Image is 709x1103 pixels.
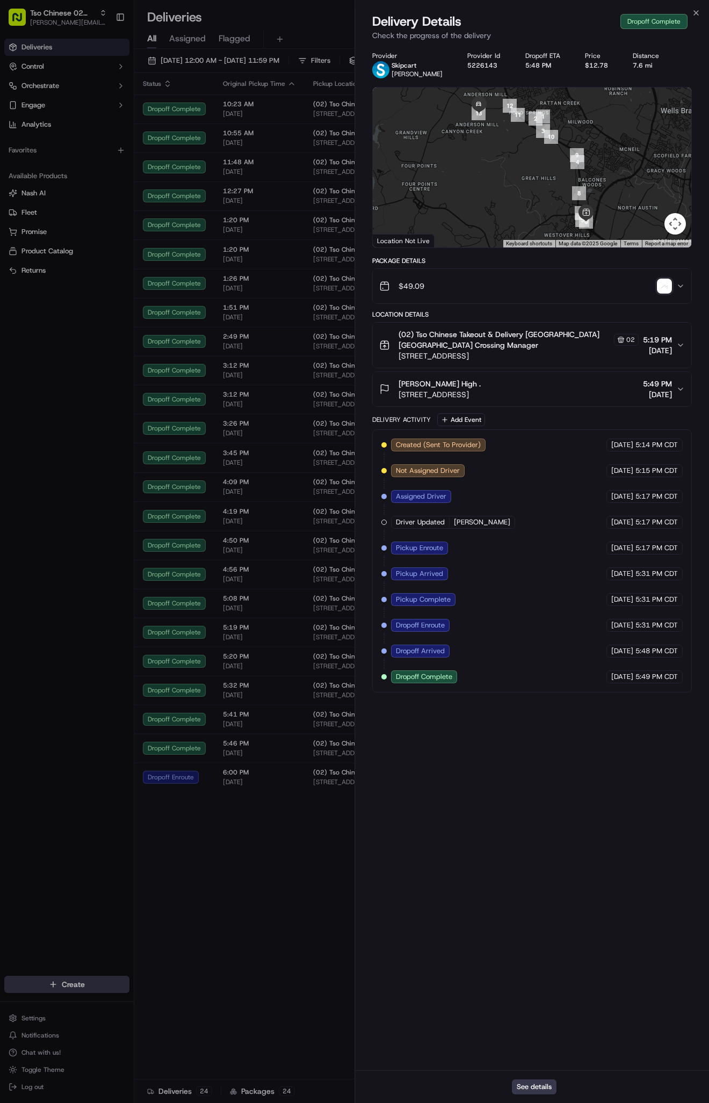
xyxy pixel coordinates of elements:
[11,140,72,148] div: Past conversations
[48,113,148,122] div: We're available if you need us!
[635,646,678,656] span: 5:48 PM CDT
[525,52,568,60] div: Dropoff ETA
[373,234,435,247] div: Location Not Live
[373,269,691,303] button: $49.09signature_proof_of_delivery image
[11,156,28,173] img: Charles Folsom
[611,492,633,501] span: [DATE]
[643,334,672,345] span: 5:19 PM
[611,569,633,579] span: [DATE]
[392,70,443,78] span: [PERSON_NAME]
[559,240,617,246] span: Map data ©2025 Google
[437,413,485,426] button: Add Event
[635,440,678,450] span: 5:14 PM CDT
[585,52,616,60] div: Price
[643,378,672,389] span: 5:49 PM
[23,103,42,122] img: 8571987876998_91fb9ceb93ad5c398215_72.jpg
[372,310,692,319] div: Location Details
[633,52,667,60] div: Distance
[399,350,639,361] span: [STREET_ADDRESS]
[149,195,171,204] span: [DATE]
[624,240,639,246] a: Terms (opens in new tab)
[467,52,508,60] div: Provider Id
[372,415,431,424] div: Delivery Activity
[183,106,196,119] button: Start new chat
[579,215,593,229] div: 6
[635,543,678,553] span: 5:17 PM CDT
[585,61,616,70] div: $12.78
[399,378,481,389] span: [PERSON_NAME] High .
[633,61,667,70] div: 7.6 mi
[375,233,411,247] img: Google
[454,517,510,527] span: [PERSON_NAME]
[11,11,32,32] img: Nash
[467,61,497,70] button: 5226143
[525,61,568,70] div: 5:48 PM
[657,279,672,294] img: signature_proof_of_delivery image
[635,569,678,579] span: 5:31 PM CDT
[396,595,451,604] span: Pickup Complete
[575,213,589,227] div: 5
[399,329,612,350] span: (02) Tso Chinese Takeout & Delivery [GEOGRAPHIC_DATA] [GEOGRAPHIC_DATA] Crossing Manager
[529,112,542,126] div: 2
[399,389,481,400] span: [STREET_ADDRESS]
[28,69,193,81] input: Got a question? Start typing here...
[372,52,450,60] div: Provider
[396,672,452,682] span: Dropoff Complete
[570,148,584,162] div: 9
[472,106,486,120] div: 13
[21,167,30,176] img: 1736555255976-a54dd68f-1ca7-489b-9aae-adbdc363a1c4
[506,240,552,247] button: Keyboard shortcuts
[635,672,678,682] span: 5:49 PM CDT
[396,620,445,630] span: Dropoff Enroute
[107,266,130,274] span: Pylon
[375,233,411,247] a: Open this area in Google Maps (opens a new window)
[373,323,691,368] button: (02) Tso Chinese Takeout & Delivery [GEOGRAPHIC_DATA] [GEOGRAPHIC_DATA] Crossing Manager02[STREET...
[33,195,141,204] span: [PERSON_NAME] (Store Manager)
[611,646,633,656] span: [DATE]
[372,13,461,30] span: Delivery Details
[11,185,28,202] img: Antonia (Store Manager)
[511,108,525,122] div: 11
[372,30,692,41] p: Check the progress of the delivery
[167,137,196,150] button: See all
[611,620,633,630] span: [DATE]
[635,595,678,604] span: 5:31 PM CDT
[626,335,635,344] span: 02
[664,213,686,235] button: Map camera controls
[86,236,177,255] a: 💻API Documentation
[91,241,99,250] div: 💻
[89,166,93,175] span: •
[611,466,633,476] span: [DATE]
[572,186,586,200] div: 8
[611,517,633,527] span: [DATE]
[396,466,460,476] span: Not Assigned Driver
[643,345,672,356] span: [DATE]
[396,543,443,553] span: Pickup Enroute
[76,266,130,274] a: Powered byPylon
[611,543,633,553] span: [DATE]
[399,281,424,291] span: $49.09
[6,236,86,255] a: 📗Knowledge Base
[635,492,678,501] span: 5:17 PM CDT
[11,43,196,60] p: Welcome 👋
[536,124,550,138] div: 3
[611,440,633,450] span: [DATE]
[396,646,445,656] span: Dropoff Arrived
[392,61,443,70] p: Skipcart
[611,672,633,682] span: [DATE]
[512,1079,556,1094] button: See details
[11,103,30,122] img: 1736555255976-a54dd68f-1ca7-489b-9aae-adbdc363a1c4
[611,595,633,604] span: [DATE]
[635,466,678,476] span: 5:15 PM CDT
[372,257,692,265] div: Package Details
[373,372,691,406] button: [PERSON_NAME] High .[STREET_ADDRESS]5:49 PM[DATE]
[570,155,584,169] div: 4
[396,440,481,450] span: Created (Sent To Provider)
[21,240,82,251] span: Knowledge Base
[503,99,517,113] div: 12
[396,492,446,501] span: Assigned Driver
[48,103,176,113] div: Start new chat
[102,240,172,251] span: API Documentation
[143,195,147,204] span: •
